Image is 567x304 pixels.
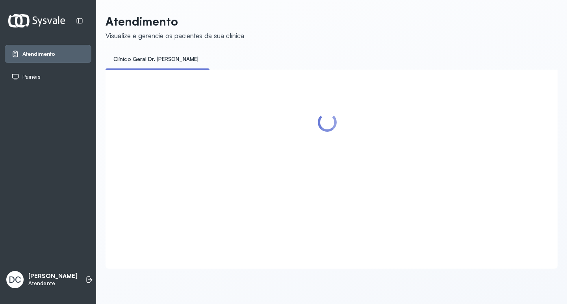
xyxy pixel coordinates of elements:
a: Clínico Geral Dr. [PERSON_NAME] [106,53,206,66]
span: Painéis [22,74,41,80]
div: Visualize e gerencie os pacientes da sua clínica [106,31,244,40]
a: Atendimento [11,50,85,58]
span: Atendimento [22,51,55,57]
p: Atendente [28,280,78,287]
p: [PERSON_NAME] [28,273,78,280]
img: Logotipo do estabelecimento [8,14,65,27]
p: Atendimento [106,14,244,28]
